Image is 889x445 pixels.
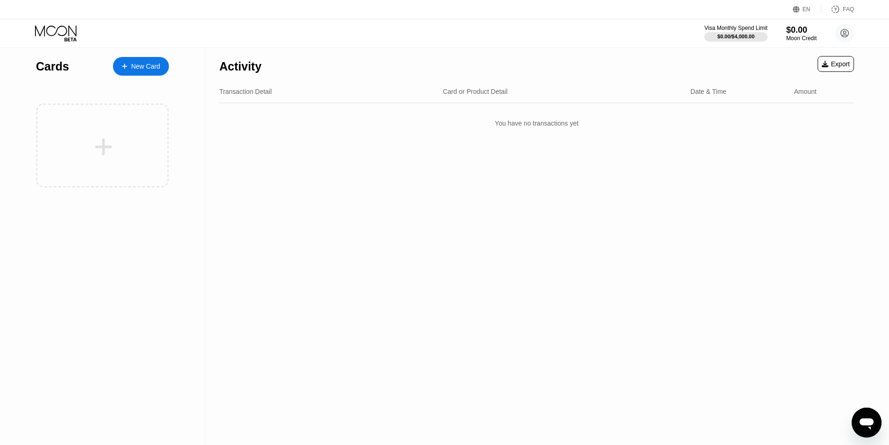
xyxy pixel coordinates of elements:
[219,60,261,73] div: Activity
[691,88,727,95] div: Date & Time
[219,110,854,136] div: You have no transactions yet
[821,5,854,14] div: FAQ
[786,25,817,42] div: $0.00Moon Credit
[113,57,169,76] div: New Card
[219,88,272,95] div: Transaction Detail
[822,60,850,68] div: Export
[803,6,811,13] div: EN
[843,6,854,13] div: FAQ
[704,25,767,42] div: Visa Monthly Spend Limit$0.00/$4,000.00
[786,25,817,35] div: $0.00
[131,63,160,71] div: New Card
[717,34,755,39] div: $0.00 / $4,000.00
[443,88,508,95] div: Card or Product Detail
[786,35,817,42] div: Moon Credit
[794,88,816,95] div: Amount
[818,56,854,72] div: Export
[852,408,882,438] iframe: Button to launch messaging window
[36,60,69,73] div: Cards
[793,5,821,14] div: EN
[704,25,767,31] div: Visa Monthly Spend Limit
